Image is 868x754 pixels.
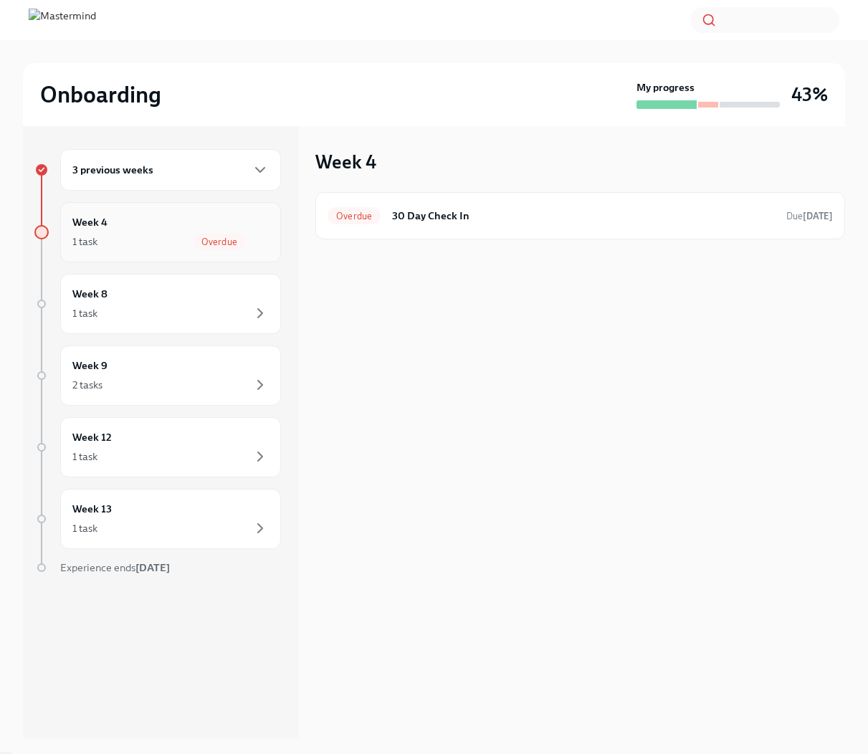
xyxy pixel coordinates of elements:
div: 1 task [72,521,97,535]
h3: 43% [791,82,828,108]
span: Due [786,211,833,221]
div: 2 tasks [72,378,102,392]
div: 1 task [72,449,97,464]
span: Overdue [193,237,246,247]
span: September 7th, 2025 09:00 [786,209,833,223]
img: Mastermind [29,9,96,32]
a: Week 121 task [34,417,281,477]
h3: Week 4 [315,149,376,175]
a: Week 131 task [34,489,281,549]
strong: [DATE] [135,561,170,574]
h6: Week 4 [72,214,108,230]
a: Week 41 taskOverdue [34,202,281,262]
div: 1 task [72,306,97,320]
strong: My progress [636,80,695,95]
a: Overdue30 Day Check InDue[DATE] [328,204,833,227]
h2: Onboarding [40,80,161,109]
h6: Week 8 [72,286,108,302]
h6: Week 13 [72,501,112,517]
span: Experience ends [60,561,170,574]
a: Week 81 task [34,274,281,334]
h6: 3 previous weeks [72,162,153,178]
a: Week 92 tasks [34,345,281,406]
div: 3 previous weeks [60,149,281,191]
span: Overdue [328,211,381,221]
div: 1 task [72,234,97,249]
strong: [DATE] [803,211,833,221]
h6: 30 Day Check In [392,208,775,224]
h6: Week 9 [72,358,108,373]
h6: Week 12 [72,429,112,445]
